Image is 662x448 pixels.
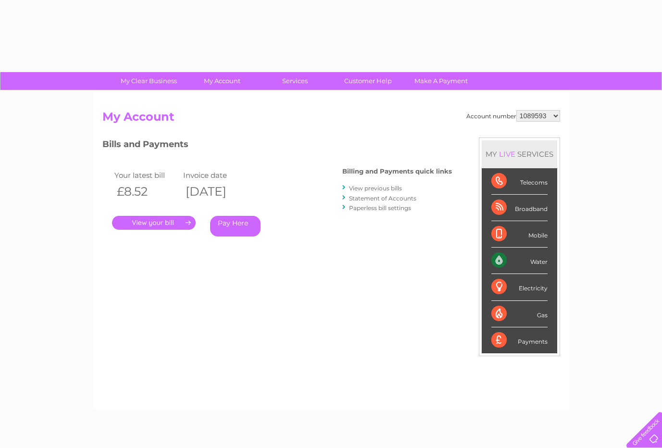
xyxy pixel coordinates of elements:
[210,216,261,236] a: Pay Here
[181,182,250,201] th: [DATE]
[112,169,181,182] td: Your latest bill
[102,137,452,154] h3: Bills and Payments
[109,72,188,90] a: My Clear Business
[255,72,335,90] a: Services
[112,182,181,201] th: £8.52
[342,168,452,175] h4: Billing and Payments quick links
[181,169,250,182] td: Invoice date
[349,185,402,192] a: View previous bills
[466,110,560,122] div: Account number
[349,204,411,212] a: Paperless bill settings
[349,195,416,202] a: Statement of Accounts
[401,72,481,90] a: Make A Payment
[497,149,517,159] div: LIVE
[328,72,408,90] a: Customer Help
[112,216,196,230] a: .
[491,274,548,300] div: Electricity
[491,195,548,221] div: Broadband
[482,140,557,168] div: MY SERVICES
[491,168,548,195] div: Telecoms
[491,301,548,327] div: Gas
[491,221,548,248] div: Mobile
[491,248,548,274] div: Water
[491,327,548,353] div: Payments
[102,110,560,128] h2: My Account
[182,72,262,90] a: My Account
